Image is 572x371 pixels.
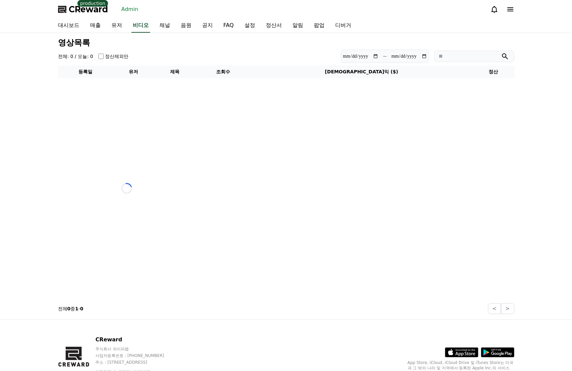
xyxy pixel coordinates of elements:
a: Admin [119,4,141,15]
a: 설정 [239,19,260,33]
a: FAQ [218,19,239,33]
strong: 0 [80,306,83,311]
a: 대시보드 [53,19,85,33]
a: 정산서 [260,19,287,33]
a: 유저 [106,19,127,33]
p: ~ [383,52,387,60]
a: 공지 [197,19,218,33]
p: 주소 : [STREET_ADDRESS] [95,360,212,365]
th: 유저 [113,66,154,78]
th: 제목 [154,66,196,78]
a: CReward [58,4,108,15]
a: 매출 [85,19,106,33]
p: 주식회사 와이피랩 [95,346,212,352]
a: 팝업 [309,19,330,33]
a: 채널 [154,19,175,33]
th: [DEMOGRAPHIC_DATA]익 ($) [250,66,473,78]
strong: 0 [67,306,71,311]
button: > [501,303,514,314]
h3: 영상목록 [58,38,514,47]
p: CReward [95,336,212,344]
label: 정산제외만 [105,53,128,60]
a: 디버거 [330,19,357,33]
th: 조회수 [196,66,250,78]
span: CReward [69,4,108,15]
strong: 1 [75,306,78,311]
a: 알림 [287,19,309,33]
p: 전체 중 - [58,305,83,312]
p: 사업자등록번호 : [PHONE_NUMBER] [95,353,212,358]
h4: 전체: 0 / 오늘: 0 [58,53,93,60]
th: 정산 [473,66,514,78]
th: 등록일 [58,66,113,78]
a: 음원 [175,19,197,33]
button: < [488,303,501,314]
a: 비디오 [131,19,150,33]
